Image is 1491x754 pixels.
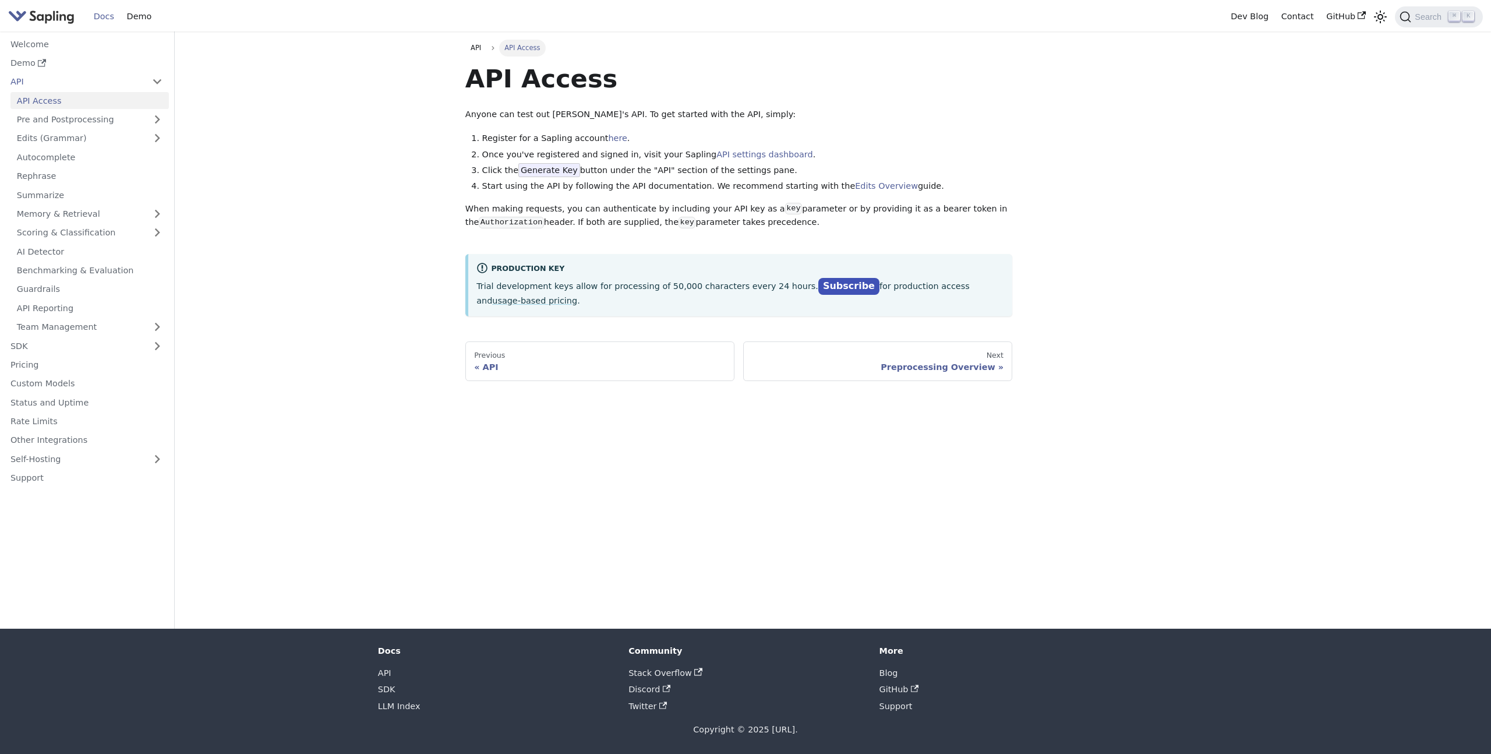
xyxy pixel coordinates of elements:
[4,357,169,374] a: Pricing
[146,73,169,90] button: Collapse sidebar category 'API'
[378,723,1113,737] div: Copyright © 2025 [URL].
[1462,11,1474,22] kbd: K
[378,668,391,678] a: API
[879,646,1114,656] div: More
[716,150,812,159] a: API settings dashboard
[10,262,169,279] a: Benchmarking & Evaluation
[4,55,169,72] a: Demo
[4,413,169,430] a: Rate Limits
[628,702,667,711] a: Twitter
[4,337,146,354] a: SDK
[121,8,158,26] a: Demo
[10,300,169,316] a: API Reporting
[471,44,481,52] span: API
[10,149,169,165] a: Autocomplete
[879,702,913,711] a: Support
[378,685,395,694] a: SDK
[465,40,1013,56] nav: Breadcrumbs
[608,133,627,143] a: here
[4,375,169,392] a: Custom Models
[4,432,169,449] a: Other Integrations
[1395,6,1482,27] button: Search (Command+K)
[818,278,879,295] a: Subscribe
[87,8,121,26] a: Docs
[482,179,1013,193] li: Start using the API by following the API documentation. We recommend starting with the guide.
[785,203,802,214] code: key
[10,92,169,109] a: API Access
[1224,8,1274,26] a: Dev Blog
[465,341,735,381] a: PreviousAPI
[378,702,421,711] a: LLM Index
[492,296,577,305] a: usage-based pricing
[482,164,1013,178] li: Click the button under the "API" section of the settings pane.
[479,217,543,228] code: Authorization
[465,202,1013,230] p: When making requests, you can authenticate by including your API key as a parameter or by providi...
[4,394,169,411] a: Status and Uptime
[879,685,919,694] a: GitHub
[10,186,169,203] a: Summarize
[4,470,169,487] a: Support
[474,351,726,360] div: Previous
[474,362,726,372] div: API
[752,362,1004,372] div: Preprocessing Overview
[476,262,1004,276] div: Production Key
[743,341,1013,381] a: NextPreprocessing Overview
[10,111,169,128] a: Pre and Postprocessing
[10,206,169,223] a: Memory & Retrieval
[1411,12,1448,22] span: Search
[10,224,169,241] a: Scoring & Classification
[628,685,670,694] a: Discord
[1372,8,1389,25] button: Switch between dark and light mode (currently light mode)
[628,668,702,678] a: Stack Overflow
[10,168,169,185] a: Rephrase
[10,243,169,260] a: AI Detector
[10,130,169,147] a: Edits (Grammar)
[482,132,1013,146] li: Register for a Sapling account .
[8,8,79,25] a: Sapling.ai
[465,341,1013,381] nav: Docs pages
[482,148,1013,162] li: Once you've registered and signed in, visit your Sapling .
[465,108,1013,122] p: Anyone can test out [PERSON_NAME]'s API. To get started with the API, simply:
[10,281,169,298] a: Guardrails
[679,217,695,228] code: key
[518,163,580,177] span: Generate Key
[4,450,169,467] a: Self-Hosting
[465,63,1013,94] h1: API Access
[4,36,169,52] a: Welcome
[879,668,898,678] a: Blog
[10,319,169,336] a: Team Management
[378,646,612,656] div: Docs
[465,40,487,56] a: API
[855,181,918,191] a: Edits Overview
[8,8,75,25] img: Sapling.ai
[4,73,146,90] a: API
[476,279,1004,308] p: Trial development keys allow for processing of 50,000 characters every 24 hours. for production a...
[1275,8,1320,26] a: Contact
[1448,11,1460,22] kbd: ⌘
[628,646,863,656] div: Community
[752,351,1004,360] div: Next
[499,40,546,56] span: API Access
[1320,8,1372,26] a: GitHub
[146,337,169,354] button: Expand sidebar category 'SDK'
